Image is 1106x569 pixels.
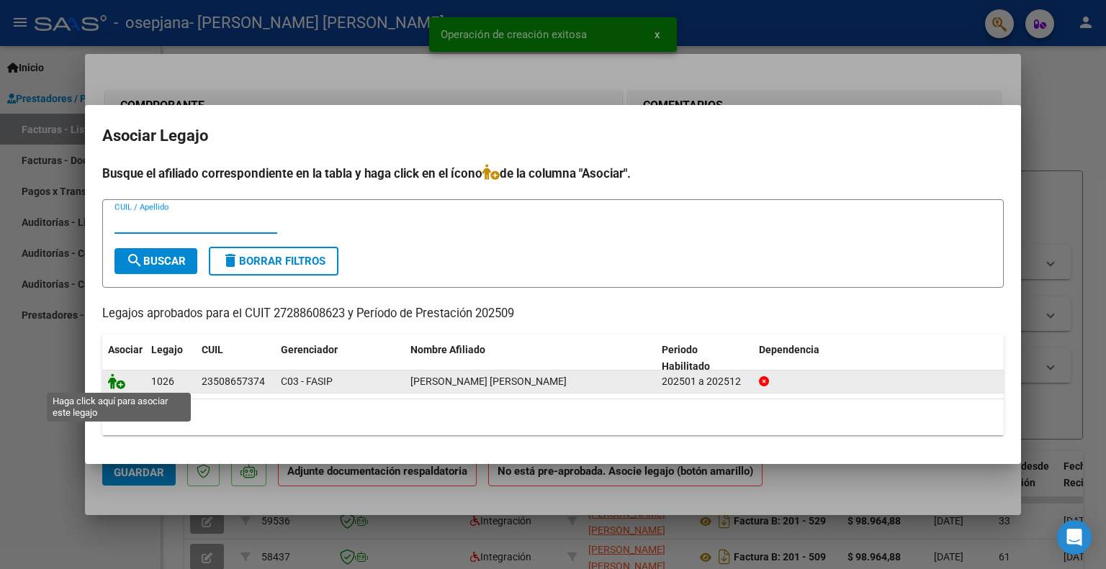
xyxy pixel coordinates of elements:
h2: Asociar Legajo [102,122,1004,150]
datatable-header-cell: Dependencia [753,334,1004,382]
span: Legajo [151,344,183,355]
span: CUIL [202,344,223,355]
span: C03 - FASIP [281,375,333,387]
button: Borrar Filtros [209,247,338,276]
datatable-header-cell: Gerenciador [275,334,405,382]
datatable-header-cell: Legajo [145,334,196,382]
span: Asociar [108,344,143,355]
span: Gerenciador [281,344,338,355]
span: Nombre Afiliado [410,344,485,355]
mat-icon: search [126,252,143,269]
span: PAZ BIANCA LUDMILA [410,375,567,387]
datatable-header-cell: Periodo Habilitado [656,334,753,382]
div: Open Intercom Messenger [1057,520,1092,555]
span: Periodo Habilitado [662,344,710,372]
span: Borrar Filtros [222,255,325,268]
button: Buscar [114,248,197,274]
div: 23508657374 [202,373,265,390]
h4: Busque el afiliado correspondiente en la tabla y haga click en el ícono de la columna "Asociar". [102,164,1004,183]
span: 1026 [151,375,174,387]
p: Legajos aprobados para el CUIT 27288608623 y Período de Prestación 202509 [102,305,1004,323]
span: Dependencia [759,344,819,355]
datatable-header-cell: Asociar [102,334,145,382]
span: Buscar [126,255,186,268]
datatable-header-cell: Nombre Afiliado [405,334,656,382]
div: 202501 a 202512 [662,373,747,390]
datatable-header-cell: CUIL [196,334,275,382]
mat-icon: delete [222,252,239,269]
div: 1 registros [102,399,1004,435]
